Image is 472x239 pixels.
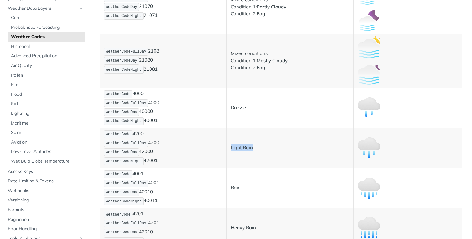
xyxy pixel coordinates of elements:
[104,90,222,126] p: 4000 4000 4000 4000
[106,159,142,164] span: weatherCodeNight
[11,120,84,126] span: Maritime
[8,109,85,118] a: Lightning
[5,167,85,176] a: Access Keys
[106,150,137,155] span: weatherCodeDay
[8,138,85,147] a: Aviation
[106,221,146,226] span: weatherCodeFullDay
[11,53,84,59] span: Advanced Precipitation
[11,149,84,155] span: Low-Level Altitudes
[150,229,153,235] strong: 0
[155,158,158,164] strong: 1
[8,169,84,175] span: Access Keys
[358,43,380,49] span: Expand image
[79,6,84,11] button: Hide subpages for Weather Data Layers
[106,141,146,145] span: weatherCodeFullDay
[11,82,84,88] span: Fire
[150,109,153,114] strong: 0
[8,5,77,12] span: Weather Data Layers
[106,172,130,176] span: weatherCode
[11,72,84,79] span: Pollen
[358,177,380,199] img: rain
[155,198,158,204] strong: 1
[106,190,137,195] span: weatherCodeDay
[150,149,153,155] strong: 0
[8,128,85,137] a: Solar
[11,139,84,145] span: Aviation
[257,4,286,10] strong: Partly Cloudy
[8,32,85,42] a: Weather Codes
[358,63,380,86] img: mostly_cloudy_fog_night
[104,47,222,74] p: 2108 2108 2108
[106,58,137,63] span: weatherCodeDay
[106,68,142,72] span: weatherCodeNight
[106,92,130,96] span: weatherCode
[106,199,142,204] span: weatherCodeNight
[11,63,84,69] span: Air Quality
[104,170,222,206] p: 4001 4001 4001 4001
[257,58,288,64] strong: Mostly Cloudy
[5,176,85,186] a: Rate Limiting & Tokens
[8,23,85,32] a: Probabilistic Forecasting
[358,17,380,23] span: Expand image
[8,71,85,80] a: Pollen
[8,188,84,194] span: Webhooks
[11,43,84,50] span: Historical
[8,51,85,61] a: Advanced Precipitation
[8,61,85,70] a: Air Quality
[231,104,246,110] strong: Drizzle
[358,36,380,58] img: mostly_cloudy_fog_day
[106,132,130,136] span: weatherCode
[231,225,256,231] strong: Heavy Rain
[5,215,85,224] a: Pagination
[8,42,85,51] a: Historical
[106,230,137,235] span: weatherCodeDay
[150,57,153,63] strong: 0
[5,205,85,215] a: Formats
[8,178,84,184] span: Rate Limiting & Tokens
[358,104,380,110] span: Expand image
[8,207,84,213] span: Formats
[106,110,137,114] span: weatherCodeDay
[8,99,85,109] a: Soil
[8,226,84,232] span: Error Handling
[106,14,142,18] span: weatherCodeNight
[155,117,158,123] strong: 1
[358,144,380,150] span: Expand image
[106,119,142,123] span: weatherCodeNight
[155,12,158,18] strong: 1
[358,136,380,159] img: light_rain
[11,34,84,40] span: Weather Codes
[8,119,85,128] a: Maritime
[11,91,84,98] span: Flood
[8,13,85,23] a: Core
[5,186,85,196] a: Webhooks
[8,197,84,203] span: Versioning
[231,50,349,71] p: Mixed conditions: Condition 1: Condition 2:
[106,5,137,9] span: weatherCodeDay
[106,181,146,186] span: weatherCodeFullDay
[155,66,158,72] strong: 1
[8,157,85,166] a: Wet Bulb Globe Temperature
[231,145,253,150] strong: Light Rain
[106,49,146,54] span: weatherCodeFullDay
[257,64,265,70] strong: Fog
[358,96,380,119] img: drizzle
[5,196,85,205] a: Versioning
[231,185,241,191] strong: Rain
[8,80,85,89] a: Fire
[358,184,380,190] span: Expand image
[11,130,84,136] span: Solar
[150,3,153,9] strong: 0
[358,9,380,32] img: partly_cloudy_fog_night
[11,101,84,107] span: Soil
[106,212,130,217] span: weatherCode
[5,4,85,13] a: Weather Data LayersHide subpages for Weather Data Layers
[358,71,380,77] span: Expand image
[5,224,85,234] a: Error Handling
[106,101,146,105] span: weatherCodeFullDay
[257,11,265,17] strong: Fog
[11,15,84,21] span: Core
[11,158,84,165] span: Wet Bulb Globe Temperature
[104,130,222,166] p: 4200 4200 4200 4200
[358,224,380,230] span: Expand image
